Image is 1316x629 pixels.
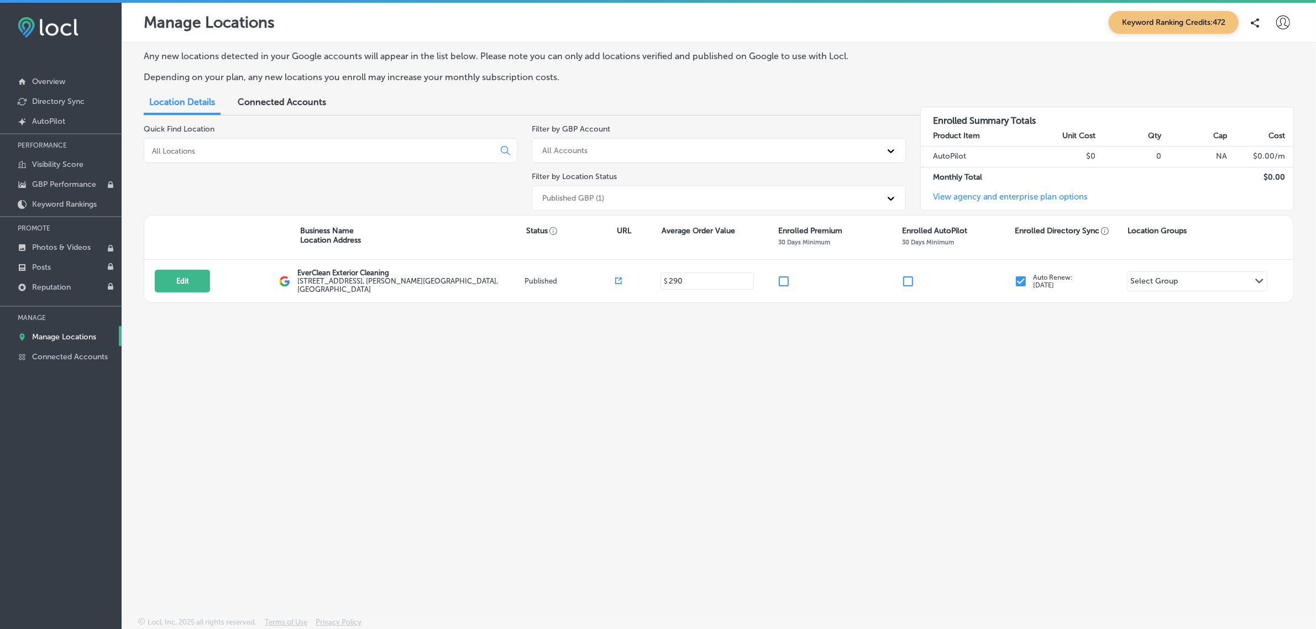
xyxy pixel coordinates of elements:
[526,226,617,235] p: Status
[902,238,954,246] p: 30 Days Minimum
[1228,146,1293,167] td: $ 0.00 /m
[144,124,214,134] label: Quick Find Location
[662,226,735,235] p: Average Order Value
[778,226,842,235] p: Enrolled Premium
[18,17,78,38] img: fda3e92497d09a02dc62c9cd864e3231.png
[32,243,91,252] p: Photos & Videos
[32,77,65,86] p: Overview
[1162,126,1228,146] th: Cap
[32,117,65,126] p: AutoPilot
[32,97,85,106] p: Directory Sync
[921,192,1088,210] a: View agency and enterprise plan options
[238,97,326,107] span: Connected Accounts
[664,277,668,285] p: $
[32,263,51,272] p: Posts
[542,193,604,203] div: Published GBP (1)
[148,618,256,626] p: Locl, Inc. 2025 all rights reserved.
[532,124,610,134] label: Filter by GBP Account
[1228,126,1293,146] th: Cost
[155,270,210,292] button: Edit
[921,107,1293,126] h3: Enrolled Summary Totals
[617,226,631,235] p: URL
[1096,146,1162,167] td: 0
[1130,276,1178,289] div: Select Group
[297,269,522,277] p: EverClean Exterior Cleaning
[144,13,275,32] p: Manage Locations
[144,51,892,61] p: Any new locations detected in your Google accounts will appear in the list below. Please note you...
[542,146,588,155] div: All Accounts
[525,277,615,285] p: Published
[902,226,967,235] p: Enrolled AutoPilot
[300,226,361,245] p: Business Name Location Address
[32,160,83,169] p: Visibility Score
[32,352,108,361] p: Connected Accounts
[1030,126,1096,146] th: Unit Cost
[144,72,892,82] p: Depending on your plan, any new locations you enroll may increase your monthly subscription costs.
[32,332,96,342] p: Manage Locations
[921,146,1030,167] td: AutoPilot
[297,277,522,293] label: [STREET_ADDRESS] , [PERSON_NAME][GEOGRAPHIC_DATA], [GEOGRAPHIC_DATA]
[32,180,96,189] p: GBP Performance
[32,282,71,292] p: Reputation
[32,200,97,209] p: Keyword Rankings
[279,276,290,287] img: logo
[532,172,617,181] label: Filter by Location Status
[1015,226,1109,235] p: Enrolled Directory Sync
[1096,126,1162,146] th: Qty
[1228,167,1293,187] td: $ 0.00
[933,131,980,140] strong: Product Item
[1030,146,1096,167] td: $0
[1162,146,1228,167] td: NA
[151,146,492,156] input: All Locations
[921,167,1030,187] td: Monthly Total
[1033,274,1073,289] p: Auto Renew: [DATE]
[778,238,830,246] p: 30 Days Minimum
[149,97,215,107] span: Location Details
[1128,226,1187,235] p: Location Groups
[1109,11,1239,34] span: Keyword Ranking Credits: 472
